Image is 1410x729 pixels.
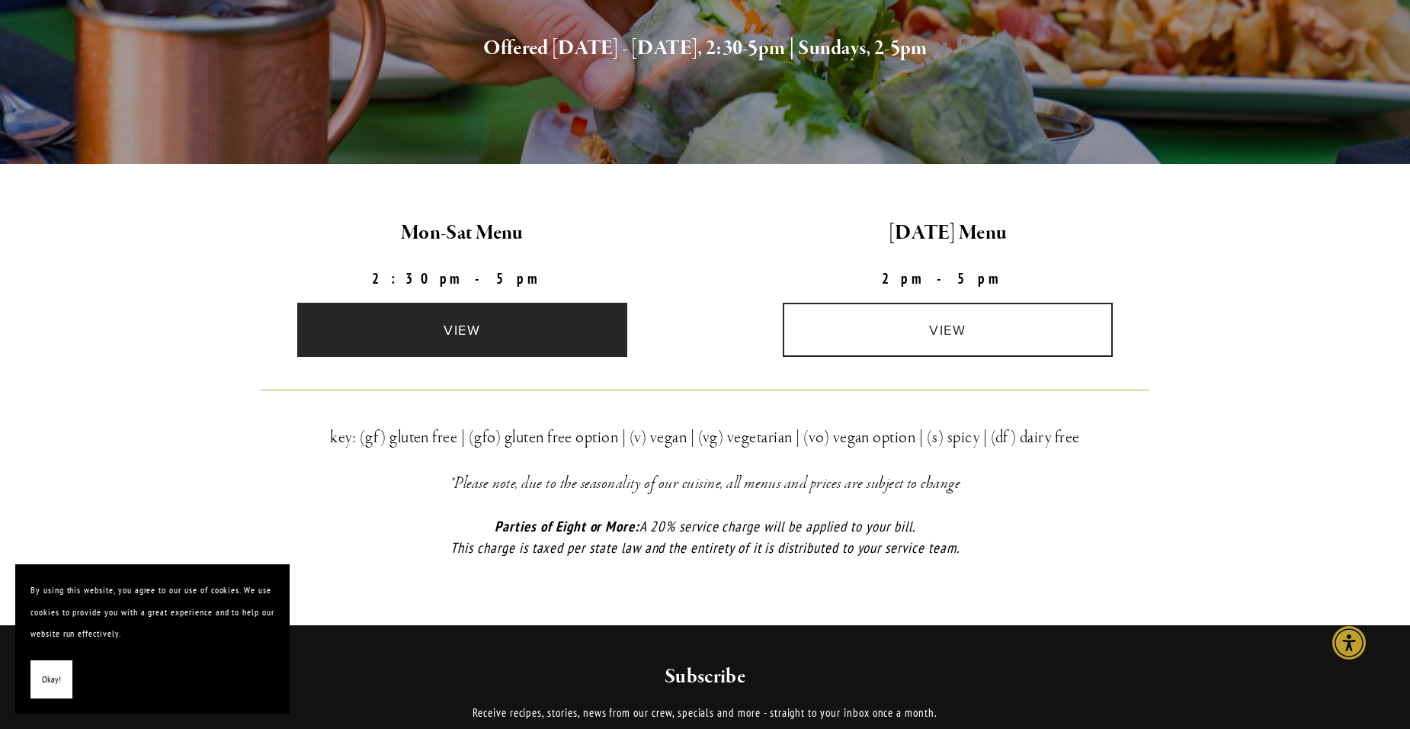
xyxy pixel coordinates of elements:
[495,517,639,535] em: Parties of Eight or More:
[783,303,1114,357] a: view
[15,564,290,714] section: Cookie banner
[297,303,628,357] a: view
[42,669,61,691] span: Okay!
[232,217,692,249] h2: Mon-Sat Menu
[328,704,1083,722] p: Receive recipes, stories, news from our crew, specials and more - straight to your inbox once a m...
[882,269,1014,287] strong: 2pm-5pm
[718,217,1178,249] h2: [DATE] Menu
[450,517,959,557] em: A 20% service charge will be applied to your bill. This charge is taxed per state law and the ent...
[30,580,274,645] p: By using this website, you agree to our use of cookies. We use cookies to provide you with a grea...
[261,424,1149,451] h3: key: (gf) gluten free | (gfo) gluten free option | (v) vegan | (vg) vegetarian | (vo) vegan optio...
[261,33,1149,65] h2: Offered [DATE] - [DATE], 2:30-5pm | Sundays, 2-5pm
[372,269,553,287] strong: 2:30pm-5pm
[450,473,961,494] em: *Please note, due to the seasonality of our cuisine, all menus and prices are subject to change
[30,660,72,699] button: Okay!
[328,663,1083,691] h2: Subscribe
[1332,626,1366,660] div: Accessibility Menu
